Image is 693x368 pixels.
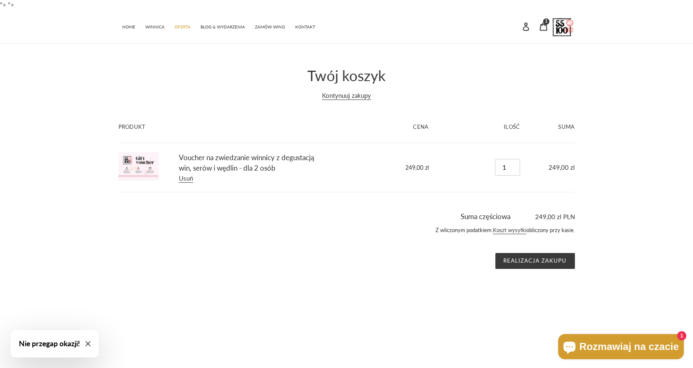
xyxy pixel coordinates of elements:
[251,20,289,32] a: ZAMÓW WINO
[119,222,575,243] div: Z wliczonym podatkiem. obliczony przy kasie.
[291,20,319,32] a: KONTAKT
[512,212,575,222] span: 249,00 zl PLN
[295,24,315,30] span: KONTAKT
[175,24,191,30] span: OFERTA
[141,20,169,32] a: WINNICA
[529,111,575,143] th: Suma
[119,66,575,84] h1: Twój koszyk
[495,253,575,269] input: Realizacja zakupu
[179,174,193,183] a: Usuń Voucher na zwiedzanie winnicy z degustacją win, serów i wędlin - dla 2 osób
[201,24,245,30] span: BLOG & WYDARZENIA
[493,227,526,234] a: Koszt wysyłki
[118,20,139,32] a: HOME
[179,153,314,173] a: Voucher na zwiedzanie winnicy z degustacją win, serów i wędlin - dla 2 osób
[438,111,529,143] th: Ilość
[556,334,686,361] inbox-online-store-chat: Czat w sklepie online Shopify
[545,19,548,23] span: 1
[145,24,165,30] span: WINNICA
[535,17,552,35] a: 1
[196,20,249,32] a: BLOG & WYDARZENIA
[122,24,135,30] span: HOME
[549,164,575,171] span: 249,00 zl
[170,20,195,32] a: OFERTA
[324,111,438,143] th: Cena
[322,92,371,100] a: Kontynuuj zakupy
[461,212,510,221] span: Suma częściowa
[333,163,429,172] dd: 249,00 zl
[255,24,285,30] span: ZAMÓW WINO
[119,111,324,143] th: Produkt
